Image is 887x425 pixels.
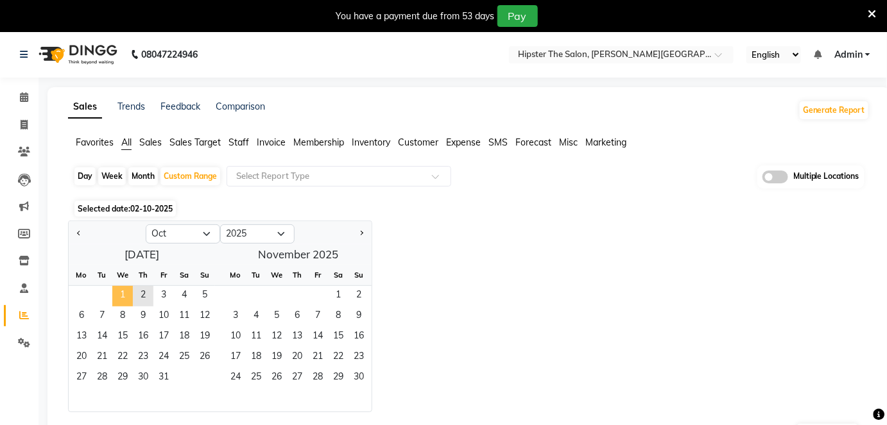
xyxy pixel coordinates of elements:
[121,137,132,148] span: All
[117,101,145,112] a: Trends
[194,286,215,306] span: 5
[266,327,287,347] span: 12
[266,265,287,285] div: We
[71,327,92,347] div: Monday, October 13, 2025
[225,306,246,327] span: 3
[349,347,369,368] span: 23
[194,306,215,327] div: Sunday, October 12, 2025
[133,368,153,388] span: 30
[169,137,221,148] span: Sales Target
[225,306,246,327] div: Monday, November 3, 2025
[328,265,349,285] div: Sa
[266,347,287,368] span: 19
[71,368,92,388] div: Monday, October 27, 2025
[160,167,220,185] div: Custom Range
[174,286,194,306] span: 4
[307,265,328,285] div: Fr
[349,327,369,347] span: 16
[194,327,215,347] div: Sunday, October 19, 2025
[349,265,369,285] div: Su
[266,306,287,327] span: 5
[153,347,174,368] span: 24
[112,327,133,347] div: Wednesday, October 15, 2025
[246,347,266,368] span: 18
[68,96,102,119] a: Sales
[266,327,287,347] div: Wednesday, November 12, 2025
[328,368,349,388] span: 29
[133,286,153,306] div: Thursday, October 2, 2025
[133,306,153,327] span: 9
[174,327,194,347] div: Saturday, October 18, 2025
[133,327,153,347] div: Thursday, October 16, 2025
[76,137,114,148] span: Favorites
[194,265,215,285] div: Su
[216,101,265,112] a: Comparison
[257,137,286,148] span: Invoice
[225,327,246,347] span: 10
[194,306,215,327] span: 12
[153,327,174,347] div: Friday, October 17, 2025
[174,347,194,368] span: 25
[328,306,349,327] span: 8
[98,167,126,185] div: Week
[130,204,173,213] span: 02-10-2025
[287,347,307,368] span: 20
[349,368,369,388] span: 30
[92,368,112,388] span: 28
[307,306,328,327] div: Friday, November 7, 2025
[112,347,133,368] span: 22
[133,265,153,285] div: Th
[349,327,369,347] div: Sunday, November 16, 2025
[71,306,92,327] div: Monday, October 6, 2025
[352,137,390,148] span: Inventory
[307,347,328,368] div: Friday, November 21, 2025
[71,368,92,388] span: 27
[225,327,246,347] div: Monday, November 10, 2025
[328,286,349,306] div: Saturday, November 1, 2025
[328,347,349,368] span: 22
[112,306,133,327] div: Wednesday, October 8, 2025
[153,265,174,285] div: Fr
[112,327,133,347] span: 15
[266,368,287,388] div: Wednesday, November 26, 2025
[585,137,626,148] span: Marketing
[153,286,174,306] span: 3
[92,327,112,347] div: Tuesday, October 14, 2025
[246,327,266,347] div: Tuesday, November 11, 2025
[112,306,133,327] span: 8
[112,286,133,306] span: 1
[246,306,266,327] div: Tuesday, November 4, 2025
[160,101,200,112] a: Feedback
[225,347,246,368] div: Monday, November 17, 2025
[246,368,266,388] span: 25
[92,368,112,388] div: Tuesday, October 28, 2025
[293,137,344,148] span: Membership
[307,306,328,327] span: 7
[328,368,349,388] div: Saturday, November 29, 2025
[349,286,369,306] div: Sunday, November 2, 2025
[246,265,266,285] div: Tu
[446,137,481,148] span: Expense
[112,286,133,306] div: Wednesday, October 1, 2025
[174,286,194,306] div: Saturday, October 4, 2025
[225,347,246,368] span: 17
[515,137,551,148] span: Forecast
[153,306,174,327] span: 10
[133,347,153,368] div: Thursday, October 23, 2025
[133,347,153,368] span: 23
[133,368,153,388] div: Thursday, October 30, 2025
[153,347,174,368] div: Friday, October 24, 2025
[92,306,112,327] span: 7
[349,306,369,327] span: 9
[328,306,349,327] div: Saturday, November 8, 2025
[71,265,92,285] div: Mo
[174,306,194,327] div: Saturday, October 11, 2025
[246,347,266,368] div: Tuesday, November 18, 2025
[141,37,198,72] b: 08047224946
[92,265,112,285] div: Tu
[174,265,194,285] div: Sa
[246,368,266,388] div: Tuesday, November 25, 2025
[349,306,369,327] div: Sunday, November 9, 2025
[287,347,307,368] div: Thursday, November 20, 2025
[194,286,215,306] div: Sunday, October 5, 2025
